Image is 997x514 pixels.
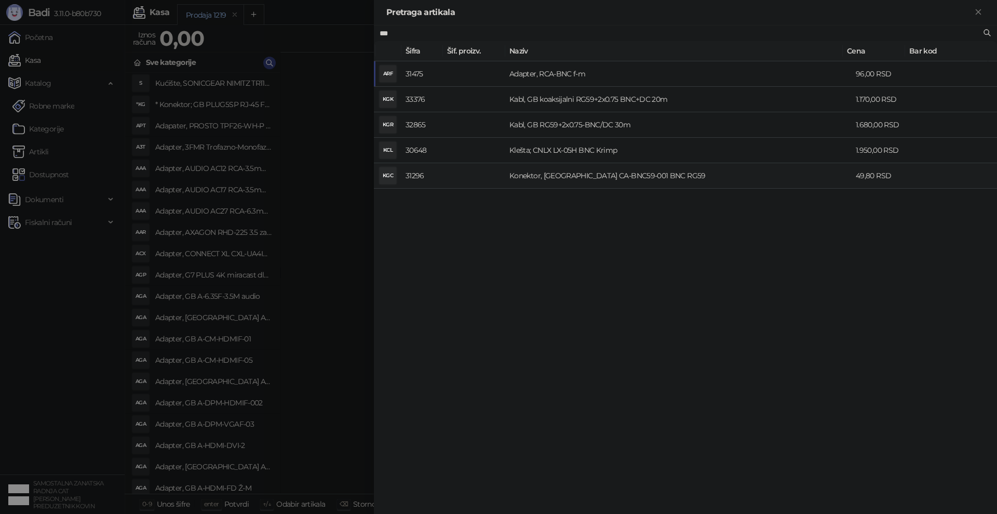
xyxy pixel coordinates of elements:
[401,138,443,163] td: 30648
[843,41,905,61] th: Cena
[380,116,396,133] div: KGR
[852,112,914,138] td: 1.680,00 RSD
[905,41,988,61] th: Bar kod
[386,6,972,19] div: Pretraga artikala
[505,163,852,189] td: Konektor, [GEOGRAPHIC_DATA] CA-BNC59-001 BNC RG59
[401,87,443,112] td: 33376
[505,87,852,112] td: Kabl, GB koaksijalni RG59+2x0.75 BNC+DC 20m
[401,112,443,138] td: 32865
[505,61,852,87] td: Adapter, RCA-BNC f-m
[972,6,985,19] button: Zatvori
[443,41,505,61] th: Šif. proizv.
[505,138,852,163] td: Klešta; CNLX LX-05H BNC Krimp
[401,163,443,189] td: 31296
[852,138,914,163] td: 1.950,00 RSD
[380,167,396,184] div: KGC
[401,61,443,87] td: 31475
[505,41,843,61] th: Naziv
[852,61,914,87] td: 96,00 RSD
[380,65,396,82] div: ARF
[380,91,396,108] div: KGK
[852,163,914,189] td: 49,80 RSD
[852,87,914,112] td: 1.170,00 RSD
[380,142,396,159] div: KCL
[401,41,443,61] th: Šifra
[505,112,852,138] td: Kabl, GB RG59+2x0.75-BNC/DC 30m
